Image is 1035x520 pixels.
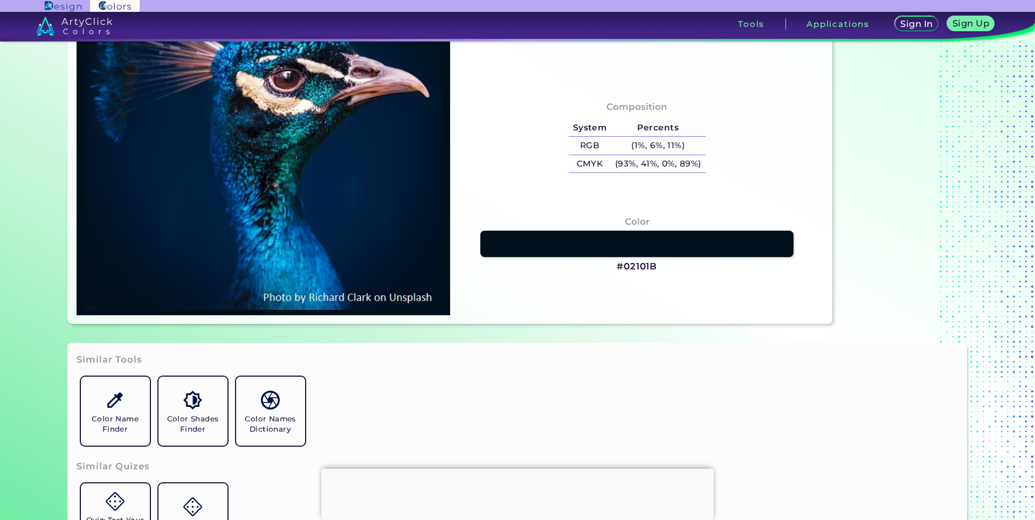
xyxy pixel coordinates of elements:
img: icon_game.svg [183,497,202,516]
h5: (1%, 6%, 11%) [611,137,705,155]
h5: RGB [569,137,611,155]
h4: Composition [606,99,667,115]
h3: #02101B [617,260,657,273]
h5: Color Shades Finder [163,414,223,434]
h3: Applications [806,20,870,28]
h4: Color [625,214,650,230]
iframe: Advertisement [321,469,714,517]
a: Sign Up [949,17,992,31]
h5: System [569,119,611,137]
h5: Sign In [902,20,931,28]
h5: Sign Up [954,19,988,27]
img: ArtyClick Design logo [45,1,81,11]
h5: Color Name Finder [85,414,146,434]
h5: CMYK [569,155,611,173]
h3: Similar Quizes [77,460,150,473]
img: icon_color_shades.svg [183,391,202,410]
img: icon_color_names_dictionary.svg [261,391,280,410]
a: Color Shades Finder [154,372,232,450]
h5: Percents [611,119,705,137]
h5: Color Names Dictionary [240,414,301,434]
a: Color Names Dictionary [232,372,309,450]
img: logo_artyclick_colors_white.svg [36,16,112,36]
h3: Tools [738,20,764,28]
h3: Similar Tools [77,353,142,366]
img: icon_game.svg [106,492,125,511]
a: Color Name Finder [77,372,154,450]
h5: (93%, 41%, 0%, 89%) [611,155,705,173]
img: icon_color_name_finder.svg [106,391,125,410]
a: Sign In [897,17,937,31]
